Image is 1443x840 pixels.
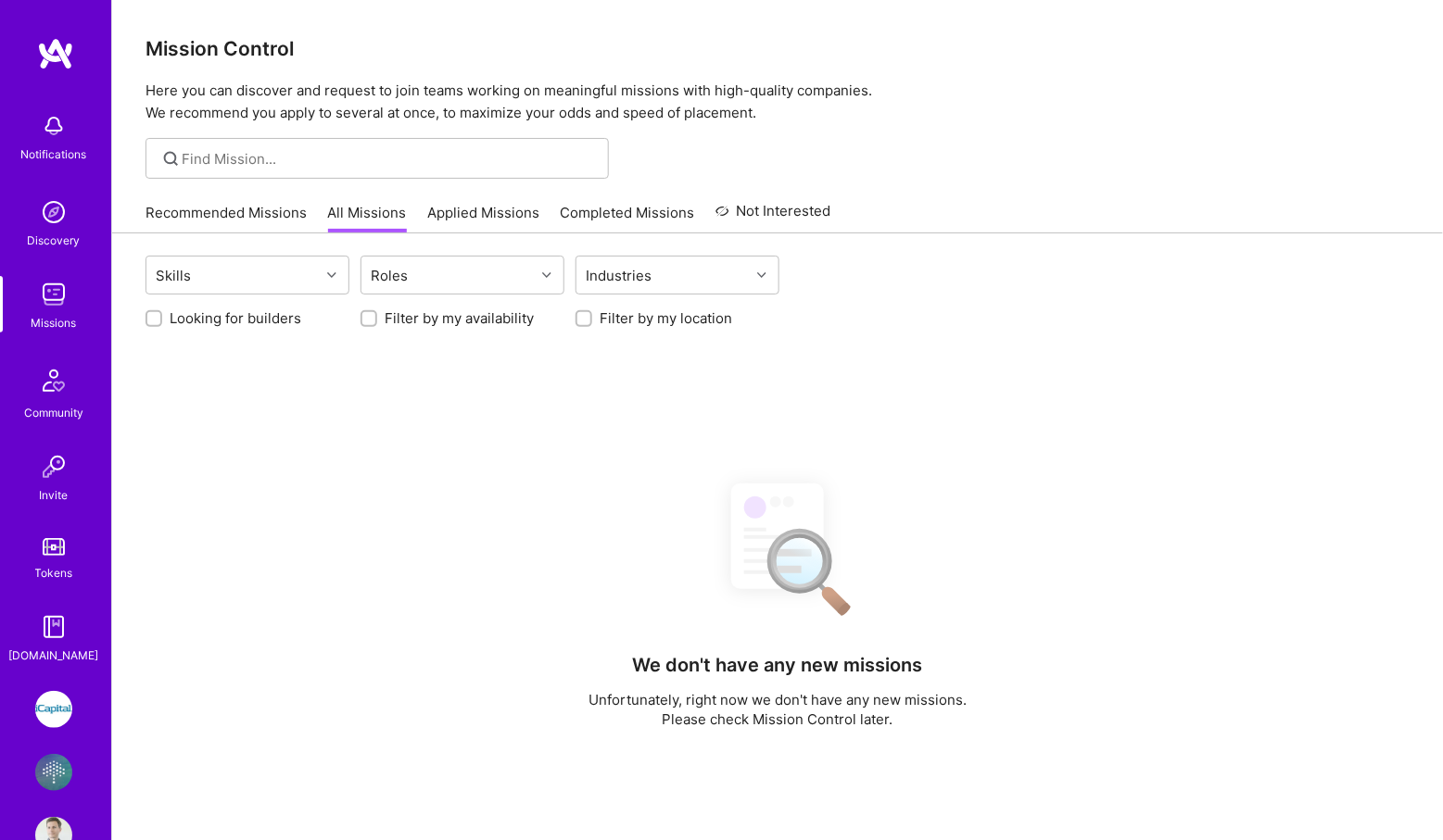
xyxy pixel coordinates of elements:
[28,231,81,250] div: Discovery
[35,448,72,485] img: Invite
[43,538,65,556] img: tokens
[385,308,534,328] label: Filter by my availability
[37,37,74,70] img: logo
[582,262,657,289] div: Industries
[24,403,83,422] div: Community
[35,563,73,583] div: Tokens
[633,654,923,676] h4: We don't have any new missions
[589,690,967,709] p: Unfortunately, right now we don't have any new missions.
[183,149,595,169] input: Find Mission...
[327,270,336,280] i: icon Chevron
[146,37,1410,60] h3: Mission Control
[757,270,766,280] i: icon Chevron
[561,203,695,233] a: Completed Missions
[589,709,967,729] p: Please check Mission Control later.
[367,262,413,289] div: Roles
[21,144,87,164] div: Notifications
[35,107,72,144] img: bell
[35,754,72,791] img: Flowcarbon: AI Memory Company
[146,80,1410,124] p: Here you can discover and request to join teams working on meaningful missions with high-quality ...
[152,262,196,289] div: Skills
[35,194,72,231] img: discovery
[31,691,77,728] a: iCapital: Build and maintain RESTful API
[35,691,72,728] img: iCapital: Build and maintain RESTful API
[35,276,72,313] img: teamwork
[40,485,69,505] div: Invite
[31,754,77,791] a: Flowcarbon: AI Memory Company
[35,608,72,646] img: guide book
[170,308,301,328] label: Looking for builders
[160,148,182,169] i: icon SearchGrey
[699,467,856,629] img: No Results
[542,270,551,280] i: icon Chevron
[32,358,76,403] img: Community
[146,203,307,233] a: Recommended Missions
[9,646,99,665] div: [DOMAIN_NAME]
[715,200,831,233] a: Not Interested
[600,308,732,328] label: Filter by my location
[32,313,77,332] div: Missions
[328,203,407,233] a: All Missions
[427,203,539,233] a: Applied Missions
